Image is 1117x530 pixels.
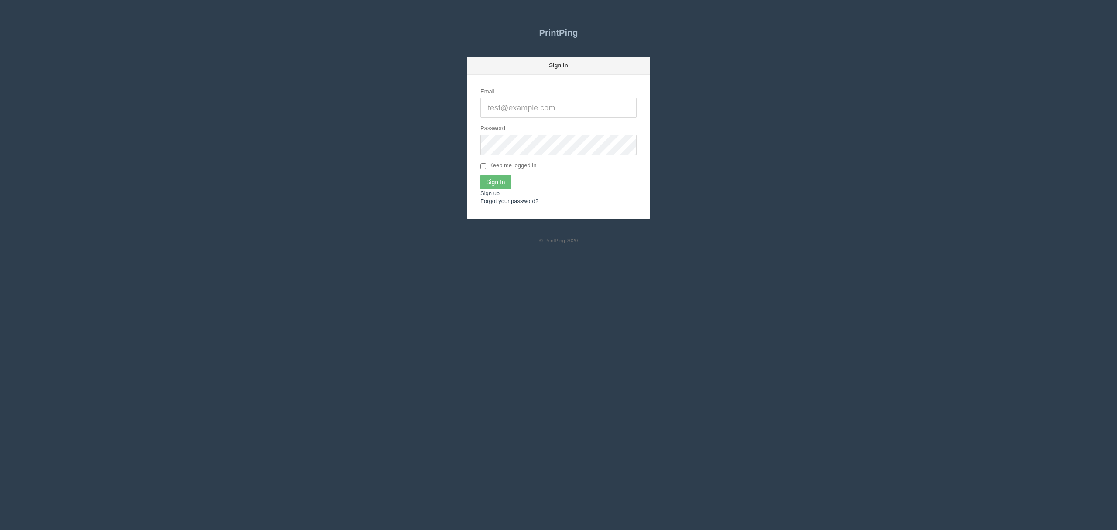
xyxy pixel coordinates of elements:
[480,163,486,169] input: Keep me logged in
[480,88,495,96] label: Email
[480,162,536,170] label: Keep me logged in
[480,190,500,196] a: Sign up
[480,198,538,204] a: Forgot your password?
[480,175,511,189] input: Sign In
[480,124,505,133] label: Password
[549,62,568,69] strong: Sign in
[467,22,650,44] a: PrintPing
[480,98,637,118] input: test@example.com
[539,237,578,243] small: © PrintPing 2020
